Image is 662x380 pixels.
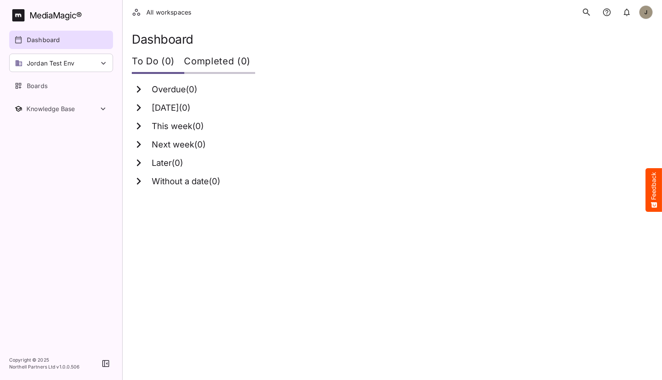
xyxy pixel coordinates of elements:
button: notifications [619,4,634,20]
div: Completed (0) [184,51,255,74]
p: Copyright © 2025 [9,357,80,364]
div: To Do (0) [132,51,184,74]
h3: [DATE] ( 0 ) [152,103,190,113]
h3: Next week ( 0 ) [152,140,206,150]
p: Dashboard [27,35,60,44]
a: Boards [9,77,113,95]
button: Feedback [646,168,662,212]
h3: Overdue ( 0 ) [152,85,197,95]
a: Dashboard [9,31,113,49]
a: MediaMagic® [12,9,113,21]
div: J [639,5,653,19]
button: notifications [599,4,614,20]
nav: Knowledge Base [9,100,113,118]
h3: Later ( 0 ) [152,158,183,168]
div: MediaMagic ® [29,9,82,22]
h1: Dashboard [132,32,653,46]
button: Toggle Knowledge Base [9,100,113,118]
p: Boards [27,81,48,90]
button: search [578,4,595,20]
h3: This week ( 0 ) [152,121,204,131]
p: Jordan Test Env [27,59,74,68]
h3: Without a date ( 0 ) [152,177,220,187]
p: Northell Partners Ltd v 1.0.0.506 [9,364,80,370]
div: Knowledge Base [26,105,98,113]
